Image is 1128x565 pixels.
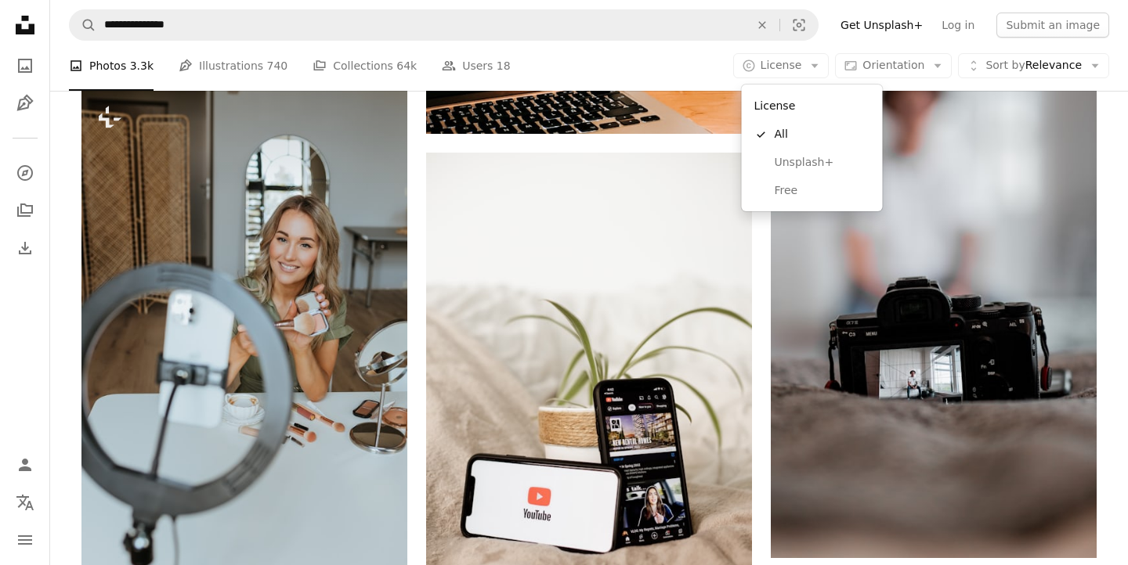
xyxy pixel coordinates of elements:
button: Orientation [835,53,952,78]
span: License [761,59,802,71]
button: License [733,53,830,78]
span: Free [775,183,870,199]
span: All [775,127,870,142]
span: Unsplash+ [775,155,870,171]
div: License [748,91,877,121]
div: License [742,85,883,211]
